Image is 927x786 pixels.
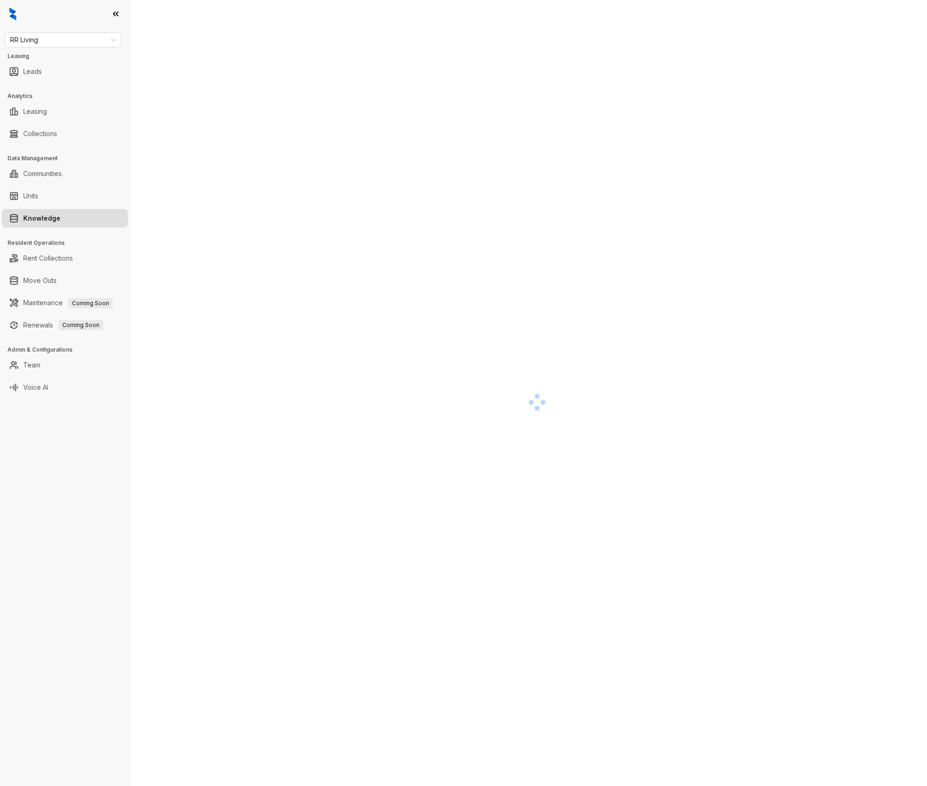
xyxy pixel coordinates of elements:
a: Communities [23,164,62,183]
a: Collections [23,124,57,143]
li: Leads [2,62,128,81]
img: logo [9,7,16,20]
a: Leasing [23,102,47,121]
span: RR Living [10,33,116,47]
li: Renewals [2,316,128,334]
li: Team [2,356,128,374]
li: Communities [2,164,128,183]
a: Knowledge [23,209,60,228]
li: Maintenance [2,294,128,312]
a: RenewalsComing Soon [23,316,103,334]
a: Rent Collections [23,249,73,268]
h3: Admin & Configurations [7,346,130,354]
a: Leads [23,62,42,81]
h3: Resident Operations [7,239,130,247]
li: Units [2,187,128,205]
a: Move Outs [23,271,57,290]
h3: Analytics [7,92,130,100]
li: Rent Collections [2,249,128,268]
span: Coming Soon [59,320,103,330]
span: Coming Soon [68,298,113,308]
li: Collections [2,124,128,143]
a: Team [23,356,40,374]
h3: Leasing [7,52,130,60]
h3: Data Management [7,154,130,163]
li: Knowledge [2,209,128,228]
a: Units [23,187,38,205]
a: Voice AI [23,378,48,397]
li: Leasing [2,102,128,121]
li: Move Outs [2,271,128,290]
li: Voice AI [2,378,128,397]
